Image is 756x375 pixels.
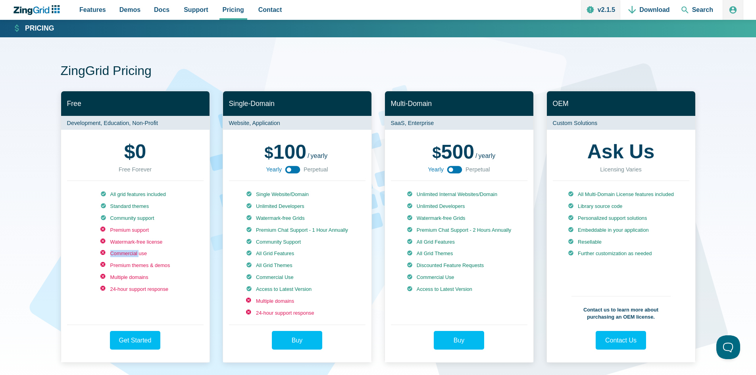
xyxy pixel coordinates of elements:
span: yearly [311,152,328,159]
a: Pricing [13,24,54,33]
li: All Grid Themes [246,262,348,269]
li: Unlimited Developers [407,203,511,210]
h2: Multi-Domain [385,91,533,116]
span: 100 [264,141,306,163]
li: Commercial Use [246,274,348,281]
span: / [308,153,309,159]
a: Get Started [110,331,160,350]
p: SaaS, Enterprise [385,116,533,130]
li: Community Support [246,238,348,246]
li: All Multi-Domain License features included [568,191,674,198]
li: Embeddable in your application [568,227,674,234]
li: Personalized support solutions [568,215,674,222]
strong: Ask Us [587,142,655,162]
li: Unlimited Developers [246,203,348,210]
span: Perpetual [466,165,490,174]
li: Further customization as needed [568,250,674,257]
li: Resellable [568,238,674,246]
li: Unlimited Internal Websites/Domain [407,191,511,198]
li: Multiple domains [246,298,348,305]
strong: 0 [124,142,146,162]
iframe: Toggle Customer Support [716,335,740,359]
p: Development, Education, Non-Profit [61,116,210,130]
span: $ [124,142,135,162]
span: Yearly [266,165,281,174]
span: 500 [432,141,474,163]
a: Contact Us [596,331,646,350]
div: Free Forever [119,165,152,174]
li: Commercial Use [407,274,511,281]
li: Standard themes [100,203,170,210]
span: Support [184,4,208,15]
a: Buy [272,331,322,350]
p: Custom Solutions [547,116,695,130]
span: Pricing [223,4,244,15]
li: Commercial use [100,250,170,257]
li: All Grid Features [246,250,348,257]
li: Discounted Feature Requests [407,262,511,269]
li: Premium support [100,227,170,234]
p: Contact us to learn more about purchasing an OEM license. [571,296,671,321]
span: / [475,153,477,159]
h1: ZingGrid Pricing [61,63,696,81]
span: Docs [154,4,169,15]
li: Watermark-free license [100,238,170,246]
h2: OEM [547,91,695,116]
li: All grid features included [100,191,170,198]
p: Website, Application [223,116,371,130]
li: Watermark-free Grids [246,215,348,222]
li: All Grid Features [407,238,511,246]
li: Multiple domains [100,274,170,281]
li: All Grid Themes [407,250,511,257]
li: Premium Chat Support - 2 Hours Annually [407,227,511,234]
h2: Single-Domain [223,91,371,116]
a: ZingChart Logo. Click to return to the homepage [13,5,64,15]
span: Yearly [428,165,443,174]
li: Access to Latest Version [407,286,511,293]
li: Premium themes & demos [100,262,170,269]
span: yearly [479,152,496,159]
li: 24-hour support response [100,286,170,293]
li: Premium Chat Support - 1 Hour Annually [246,227,348,234]
strong: Pricing [25,25,54,32]
span: Perpetual [304,165,328,174]
h2: Free [61,91,210,116]
span: Features [79,4,106,15]
li: 24-hour support response [246,310,348,317]
li: Watermark-free Grids [407,215,511,222]
li: Library source code [568,203,674,210]
span: Demos [119,4,140,15]
a: Buy [434,331,484,350]
div: Licensing Varies [600,165,642,174]
li: Access to Latest Version [246,286,348,293]
span: Contact [258,4,282,15]
li: Single Website/Domain [246,191,348,198]
li: Community support [100,215,170,222]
